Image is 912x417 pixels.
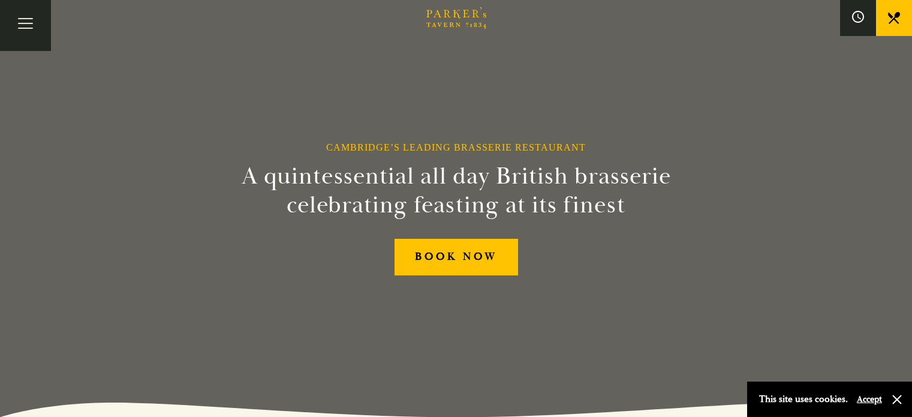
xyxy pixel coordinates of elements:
p: This site uses cookies. [759,391,848,408]
button: Accept [857,394,882,405]
h1: Cambridge’s Leading Brasserie Restaurant [326,142,586,153]
a: BOOK NOW [395,239,518,275]
h2: A quintessential all day British brasserie celebrating feasting at its finest [183,162,730,220]
button: Close and accept [891,394,903,406]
